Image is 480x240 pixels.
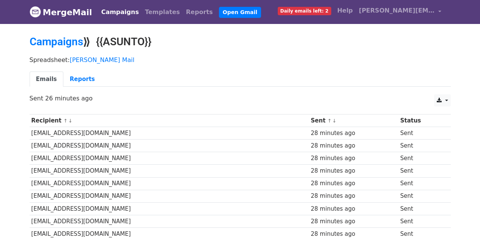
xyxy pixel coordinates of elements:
[70,56,135,64] a: [PERSON_NAME] Mail
[398,227,444,240] td: Sent
[311,230,397,238] div: 28 minutes ago
[311,179,397,188] div: 28 minutes ago
[68,118,72,124] a: ↓
[398,177,444,190] td: Sent
[30,94,451,102] p: Sent 26 minutes ago
[398,215,444,227] td: Sent
[356,3,445,21] a: [PERSON_NAME][EMAIL_ADDRESS][PERSON_NAME][DOMAIN_NAME]
[334,3,356,18] a: Help
[398,127,444,140] td: Sent
[30,6,41,17] img: MergeMail logo
[398,165,444,177] td: Sent
[311,154,397,163] div: 28 minutes ago
[30,140,309,152] td: [EMAIL_ADDRESS][DOMAIN_NAME]
[219,7,261,18] a: Open Gmail
[30,35,451,48] h2: ⟫ {{ASUNTO}}
[398,190,444,202] td: Sent
[311,205,397,213] div: 28 minutes ago
[30,4,92,20] a: MergeMail
[398,114,444,127] th: Status
[311,217,397,226] div: 28 minutes ago
[311,192,397,200] div: 28 minutes ago
[30,202,309,215] td: [EMAIL_ADDRESS][DOMAIN_NAME]
[398,140,444,152] td: Sent
[30,227,309,240] td: [EMAIL_ADDRESS][DOMAIN_NAME]
[183,5,216,20] a: Reports
[63,118,68,124] a: ↑
[311,141,397,150] div: 28 minutes ago
[398,202,444,215] td: Sent
[332,118,337,124] a: ↓
[30,56,451,64] p: Spreadsheet:
[275,3,334,18] a: Daily emails left: 2
[311,129,397,138] div: 28 minutes ago
[142,5,183,20] a: Templates
[30,177,309,190] td: [EMAIL_ADDRESS][DOMAIN_NAME]
[30,152,309,165] td: [EMAIL_ADDRESS][DOMAIN_NAME]
[30,35,83,48] a: Campaigns
[30,190,309,202] td: [EMAIL_ADDRESS][DOMAIN_NAME]
[30,114,309,127] th: Recipient
[30,215,309,227] td: [EMAIL_ADDRESS][DOMAIN_NAME]
[63,72,101,87] a: Reports
[30,165,309,177] td: [EMAIL_ADDRESS][DOMAIN_NAME]
[311,167,397,175] div: 28 minutes ago
[309,114,398,127] th: Sent
[398,152,444,165] td: Sent
[30,72,63,87] a: Emails
[98,5,142,20] a: Campaigns
[327,118,332,124] a: ↑
[30,127,309,140] td: [EMAIL_ADDRESS][DOMAIN_NAME]
[278,7,331,15] span: Daily emails left: 2
[359,6,435,15] span: [PERSON_NAME][EMAIL_ADDRESS][PERSON_NAME][DOMAIN_NAME]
